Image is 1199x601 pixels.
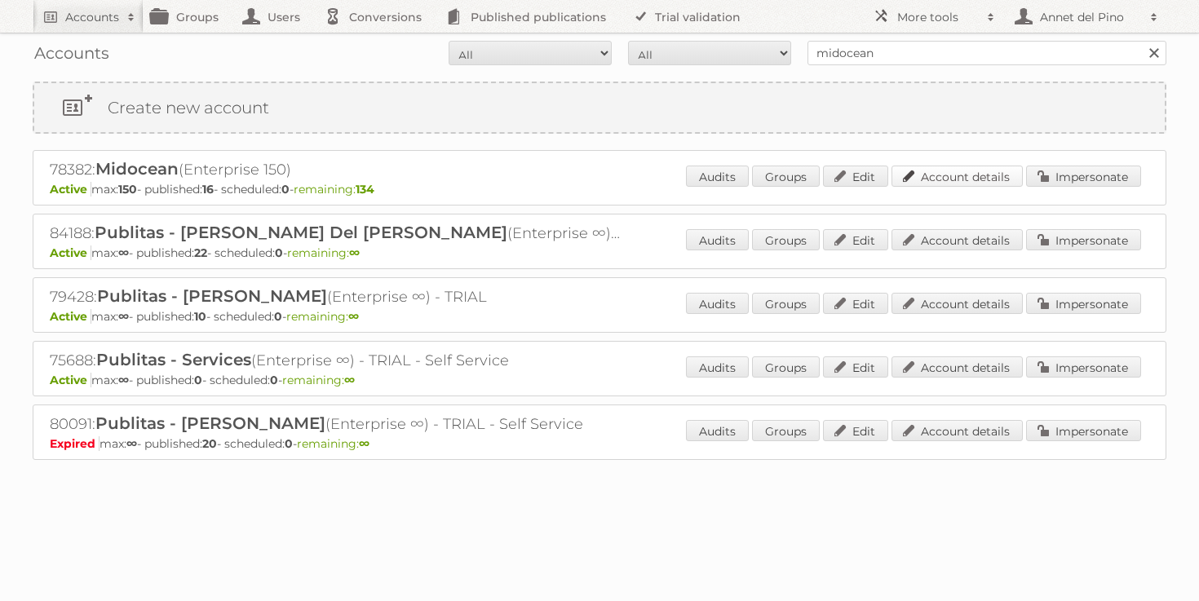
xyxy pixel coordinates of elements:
[752,293,820,314] a: Groups
[118,245,129,260] strong: ∞
[1026,356,1141,378] a: Impersonate
[281,182,290,197] strong: 0
[50,309,1149,324] p: max: - published: - scheduled: -
[1026,166,1141,187] a: Impersonate
[126,436,137,451] strong: ∞
[95,159,179,179] span: Midocean
[752,420,820,441] a: Groups
[1026,293,1141,314] a: Impersonate
[50,182,1149,197] p: max: - published: - scheduled: -
[50,413,621,435] h2: 80091: (Enterprise ∞) - TRIAL - Self Service
[50,223,621,244] h2: 84188: (Enterprise ∞) - TRIAL - Self Service
[823,356,888,378] a: Edit
[50,159,621,180] h2: 78382: (Enterprise 150)
[50,436,100,451] span: Expired
[65,9,119,25] h2: Accounts
[50,245,1149,260] p: max: - published: - scheduled: -
[50,245,91,260] span: Active
[686,229,749,250] a: Audits
[752,166,820,187] a: Groups
[892,420,1023,441] a: Account details
[686,166,749,187] a: Audits
[686,420,749,441] a: Audits
[823,166,888,187] a: Edit
[686,293,749,314] a: Audits
[50,309,91,324] span: Active
[892,166,1023,187] a: Account details
[285,436,293,451] strong: 0
[823,420,888,441] a: Edit
[118,309,129,324] strong: ∞
[275,245,283,260] strong: 0
[344,373,355,387] strong: ∞
[1036,9,1142,25] h2: Annet del Pino
[118,373,129,387] strong: ∞
[270,373,278,387] strong: 0
[34,83,1165,132] a: Create new account
[348,309,359,324] strong: ∞
[95,413,325,433] span: Publitas - [PERSON_NAME]
[50,436,1149,451] p: max: - published: - scheduled: -
[50,373,91,387] span: Active
[282,373,355,387] span: remaining:
[50,373,1149,387] p: max: - published: - scheduled: -
[118,182,137,197] strong: 150
[823,229,888,250] a: Edit
[96,350,251,369] span: Publitas - Services
[349,245,360,260] strong: ∞
[294,182,374,197] span: remaining:
[1026,420,1141,441] a: Impersonate
[823,293,888,314] a: Edit
[297,436,369,451] span: remaining:
[897,9,979,25] h2: More tools
[274,309,282,324] strong: 0
[359,436,369,451] strong: ∞
[286,309,359,324] span: remaining:
[287,245,360,260] span: remaining:
[194,373,202,387] strong: 0
[194,309,206,324] strong: 10
[50,182,91,197] span: Active
[356,182,374,197] strong: 134
[752,229,820,250] a: Groups
[97,286,327,306] span: Publitas - [PERSON_NAME]
[50,350,621,371] h2: 75688: (Enterprise ∞) - TRIAL - Self Service
[202,182,214,197] strong: 16
[892,293,1023,314] a: Account details
[892,229,1023,250] a: Account details
[50,286,621,307] h2: 79428: (Enterprise ∞) - TRIAL
[202,436,217,451] strong: 20
[194,245,207,260] strong: 22
[686,356,749,378] a: Audits
[752,356,820,378] a: Groups
[95,223,507,242] span: Publitas - [PERSON_NAME] Del [PERSON_NAME]
[1026,229,1141,250] a: Impersonate
[892,356,1023,378] a: Account details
